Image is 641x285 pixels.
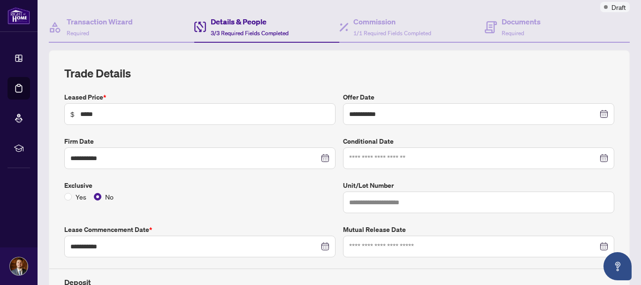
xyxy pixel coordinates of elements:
[343,224,614,235] label: Mutual Release Date
[64,66,614,81] h2: Trade Details
[64,92,336,102] label: Leased Price
[502,30,524,37] span: Required
[211,30,289,37] span: 3/3 Required Fields Completed
[72,192,90,202] span: Yes
[603,252,632,280] button: Open asap
[343,136,614,146] label: Conditional Date
[611,2,626,12] span: Draft
[67,16,133,27] h4: Transaction Wizard
[502,16,541,27] h4: Documents
[353,30,431,37] span: 1/1 Required Fields Completed
[64,180,336,191] label: Exclusive
[343,180,614,191] label: Unit/Lot Number
[343,92,614,102] label: Offer Date
[70,109,75,119] span: $
[64,224,336,235] label: Lease Commencement Date
[101,192,117,202] span: No
[353,16,431,27] h4: Commission
[67,30,89,37] span: Required
[10,257,28,275] img: Profile Icon
[64,136,336,146] label: Firm Date
[8,7,30,24] img: logo
[211,16,289,27] h4: Details & People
